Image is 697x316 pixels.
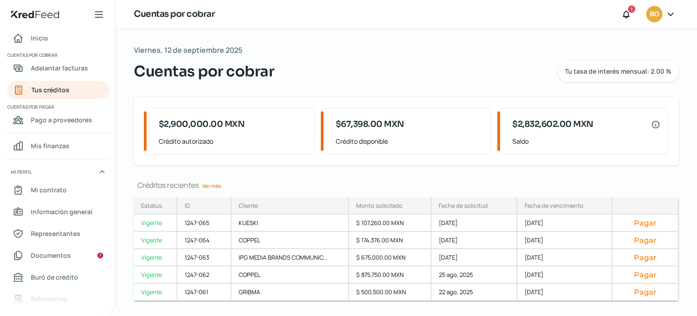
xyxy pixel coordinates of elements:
a: Mis finanzas [7,137,109,155]
button: Pagar [620,253,671,262]
div: GRIBMA [231,284,349,301]
a: Representantes [7,225,109,243]
a: Buró de crédito [7,268,109,286]
span: Representantes [31,228,80,239]
div: 25 ago, 2025 [432,266,517,284]
div: [DATE] [517,232,613,249]
span: Cuentas por pagar [7,103,108,111]
span: Crédito autorizado [159,135,307,147]
a: Pago a proveedores [7,111,109,129]
span: Adelantar facturas [31,62,88,74]
div: IPG MEDIA BRANDS COMMUNIC... [231,249,349,266]
a: Adelantar facturas [7,59,109,77]
a: Documentos [7,246,109,265]
div: [DATE] [517,284,613,301]
a: Información general [7,203,109,221]
div: KUESKI [231,215,349,232]
a: Vigente [134,284,177,301]
span: Documentos [31,250,71,261]
div: [DATE] [517,249,613,266]
div: [DATE] [517,266,613,284]
div: [DATE] [517,215,613,232]
div: 1247-064 [177,232,231,249]
span: RO [650,9,659,20]
div: Fecha de solicitud [439,201,488,210]
span: $2,832,602.00 MXN [512,118,594,130]
span: Mi contrato [31,184,67,196]
span: $2,900,000.00 MXN [159,118,245,130]
div: [DATE] [432,232,517,249]
span: Pago a proveedores [31,114,92,125]
a: Inicio [7,29,109,47]
button: Pagar [620,236,671,245]
button: Pagar [620,287,671,296]
div: 1247-061 [177,284,231,301]
span: 1 [631,5,633,13]
a: Mi contrato [7,181,109,199]
div: 22 ago, 2025 [432,284,517,301]
div: Cliente [239,201,258,210]
div: Fecha de vencimiento [525,201,584,210]
a: Tus créditos [7,81,109,99]
div: COPPEL [231,232,349,249]
div: $ 107,260.00 MXN [349,215,432,232]
a: Vigente [134,232,177,249]
span: Cuentas por cobrar [134,60,274,82]
div: Monto solicitado [356,201,402,210]
div: 1247-063 [177,249,231,266]
button: Pagar [620,270,671,279]
div: $ 675,000.00 MXN [349,249,432,266]
a: Vigente [134,249,177,266]
div: 1247-065 [177,215,231,232]
a: Vigente [134,266,177,284]
span: Buró de crédito [31,271,78,283]
div: COPPEL [231,266,349,284]
span: $67,398.00 MXN [336,118,404,130]
div: 1247-062 [177,266,231,284]
h1: Cuentas por cobrar [134,8,215,21]
a: Referencias [7,290,109,308]
span: Saldo [512,135,660,147]
span: Viernes, 12 de septiembre 2025 [134,44,242,57]
div: Créditos recientes [134,180,679,190]
span: Crédito disponible [336,135,484,147]
div: $ 174,376.00 MXN [349,232,432,249]
span: Mis finanzas [31,140,69,151]
span: Tu tasa de interés mensual: 2.00 % [565,68,672,75]
span: Inicio [31,32,48,44]
div: ID [185,201,190,210]
div: $ 875,750.00 MXN [349,266,432,284]
a: Ver más [199,179,225,193]
span: Cuentas por cobrar [7,51,108,59]
div: $ 500,500.00 MXN [349,284,432,301]
span: Tus créditos [31,84,69,95]
span: Referencias [31,293,67,305]
div: Estatus [141,201,162,210]
div: [DATE] [432,215,517,232]
button: Pagar [620,218,671,227]
span: Información general [31,206,93,217]
span: Mi perfil [11,168,32,176]
div: [DATE] [432,249,517,266]
a: Vigente [134,215,177,232]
